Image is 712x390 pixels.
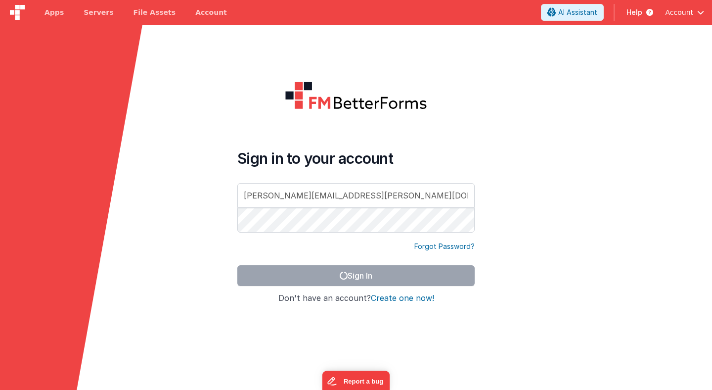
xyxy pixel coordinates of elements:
[541,4,604,21] button: AI Assistant
[558,7,597,17] span: AI Assistant
[84,7,113,17] span: Servers
[626,7,642,17] span: Help
[237,183,475,208] input: Email Address
[237,149,475,167] h4: Sign in to your account
[371,294,434,303] button: Create one now!
[44,7,64,17] span: Apps
[665,7,704,17] button: Account
[237,265,475,286] button: Sign In
[665,7,693,17] span: Account
[133,7,176,17] span: File Assets
[414,242,475,251] a: Forgot Password?
[237,294,475,303] h4: Don't have an account?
